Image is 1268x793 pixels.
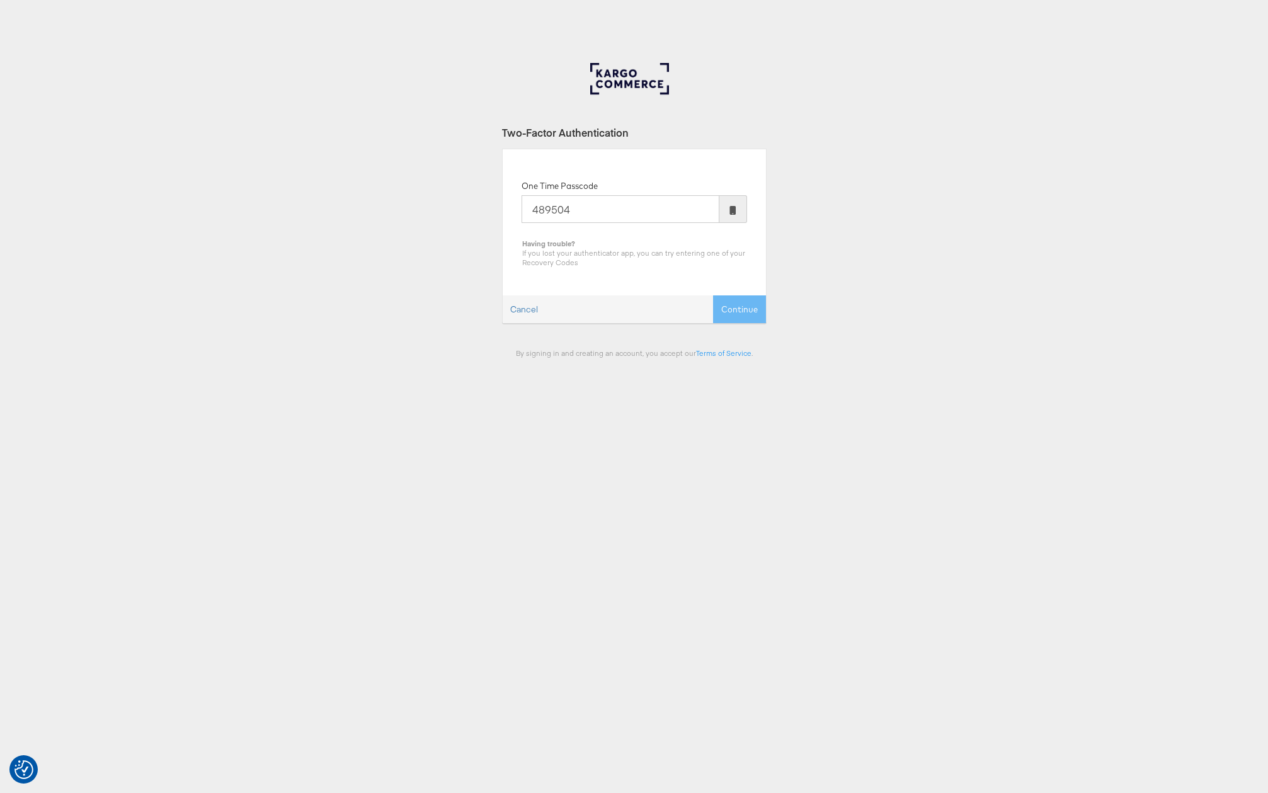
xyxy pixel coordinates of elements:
img: Revisit consent button [14,760,33,779]
a: Cancel [503,296,545,323]
button: Consent Preferences [14,760,33,779]
div: By signing in and creating an account, you accept our . [502,348,767,358]
input: Enter the code [522,195,719,223]
label: One Time Passcode [522,180,598,192]
b: Having trouble? [522,239,575,248]
a: Terms of Service [696,348,751,358]
div: Two-Factor Authentication [502,125,767,140]
span: If you lost your authenticator app, you can try entering one of your Recovery Codes [522,248,745,267]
